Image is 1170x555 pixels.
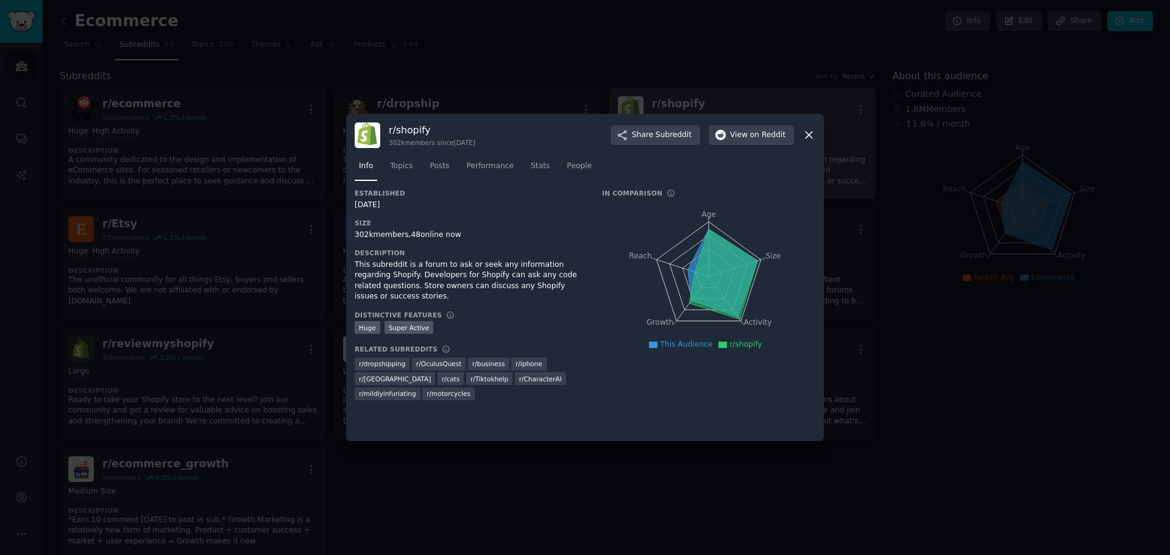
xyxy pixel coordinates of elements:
[355,321,380,334] div: Huge
[531,161,550,172] span: Stats
[389,124,475,136] h3: r/ shopify
[359,389,416,398] span: r/ mildlyinfuriating
[355,311,442,319] h3: Distinctive Features
[386,157,417,182] a: Topics
[602,189,662,197] h3: In Comparison
[750,130,785,141] span: on Reddit
[466,161,514,172] span: Performance
[442,375,460,383] span: r/ cats
[355,219,585,227] h3: Size
[355,260,585,302] div: This subreddit is a forum to ask or seek any information regarding Shopify. Developers for Shopif...
[611,125,700,145] button: ShareSubreddit
[355,200,585,211] div: [DATE]
[701,210,716,219] tspan: Age
[389,138,475,147] div: 302k members since [DATE]
[359,359,405,368] span: r/ dropshipping
[567,161,592,172] span: People
[355,345,438,353] h3: Related Subreddits
[516,359,542,368] span: r/ iphone
[765,251,781,260] tspan: Size
[709,125,794,145] button: Viewon Reddit
[390,161,413,172] span: Topics
[355,189,585,197] h3: Established
[355,157,377,182] a: Info
[660,340,712,348] span: This Audience
[647,318,673,327] tspan: Growth
[472,359,505,368] span: r/ business
[385,321,434,334] div: Super Active
[629,251,652,260] tspan: Reach
[425,157,453,182] a: Posts
[632,130,692,141] span: Share
[526,157,554,182] a: Stats
[427,389,470,398] span: r/ motorcycles
[656,130,692,141] span: Subreddit
[359,161,373,172] span: Info
[355,249,585,257] h3: Description
[562,157,596,182] a: People
[462,157,518,182] a: Performance
[730,130,785,141] span: View
[519,375,562,383] span: r/ CharacterAI
[355,122,380,148] img: shopify
[359,375,431,383] span: r/ [GEOGRAPHIC_DATA]
[430,161,449,172] span: Posts
[729,340,762,348] span: r/shopify
[470,375,508,383] span: r/ Tiktokhelp
[355,230,585,241] div: 302k members, 48 online now
[744,318,772,327] tspan: Activity
[416,359,462,368] span: r/ OculusQuest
